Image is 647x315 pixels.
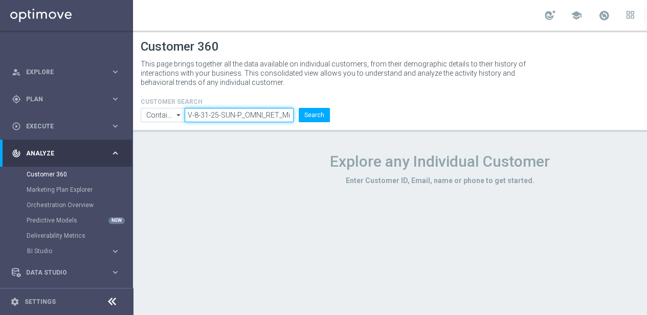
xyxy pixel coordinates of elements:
div: Deliverability Metrics [27,228,132,243]
i: keyboard_arrow_right [110,94,120,104]
input: Contains [141,108,185,122]
div: Plan [12,95,110,104]
a: Deliverability Metrics [27,232,106,240]
input: Enter CID, Email, name or phone [185,108,294,122]
a: Predictive Models [27,216,106,224]
button: BI Studio keyboard_arrow_right [27,247,121,255]
span: BI Studio [27,248,100,254]
i: arrow_drop_down [174,108,184,122]
div: Optibot [12,286,120,313]
div: Marketing Plan Explorer [27,182,132,197]
h4: CUSTOMER SEARCH [141,98,330,105]
i: keyboard_arrow_right [110,121,120,131]
i: play_circle_outline [12,122,21,131]
div: Analyze [12,149,110,158]
button: track_changes Analyze keyboard_arrow_right [11,149,121,157]
i: keyboard_arrow_right [110,267,120,277]
i: settings [10,297,19,306]
div: BI Studio [27,243,132,259]
div: Predictive Models [27,213,132,228]
i: keyboard_arrow_right [110,148,120,158]
button: Data Studio keyboard_arrow_right [11,268,121,277]
div: Orchestration Overview [27,197,132,213]
div: Customer 360 [27,167,132,182]
i: keyboard_arrow_right [110,67,120,77]
i: keyboard_arrow_right [110,246,120,256]
span: school [571,10,582,21]
span: Analyze [26,150,110,156]
div: Data Studio [12,268,110,277]
span: Execute [26,123,110,129]
a: Settings [25,299,56,305]
a: Orchestration Overview [27,201,106,209]
a: Optibot [26,286,107,313]
button: gps_fixed Plan keyboard_arrow_right [11,95,121,103]
div: NEW [108,217,125,224]
span: Explore [26,69,110,75]
a: Marketing Plan Explorer [27,186,106,194]
span: Data Studio [26,269,110,276]
button: play_circle_outline Execute keyboard_arrow_right [11,122,121,130]
i: person_search [12,67,21,77]
button: person_search Explore keyboard_arrow_right [11,68,121,76]
i: track_changes [12,149,21,158]
div: Execute [12,122,110,131]
i: gps_fixed [12,95,21,104]
p: This page brings together all the data available on individual customers, from their demographic ... [141,59,534,87]
button: Search [299,108,330,122]
div: BI Studio [27,248,110,254]
span: Plan [26,96,110,102]
div: Explore [12,67,110,77]
a: Customer 360 [27,170,106,178]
